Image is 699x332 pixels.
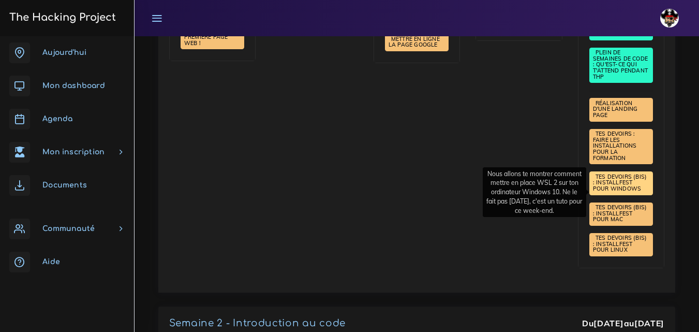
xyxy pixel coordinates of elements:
[184,27,228,47] a: Réalise ta première page web !
[42,82,105,90] span: Mon dashboard
[42,115,72,123] span: Agenda
[483,167,586,217] div: Nous allons te montrer comment mettre en place WSL 2 sur ton ordinateur Windows 10. Ne le fait pa...
[582,317,664,329] div: Du au
[593,234,647,253] span: Tes devoirs (bis) : Installfest pour Linux
[593,235,647,254] a: Tes devoirs (bis) : Installfest pour Linux
[593,318,623,328] strong: [DATE]
[593,174,647,193] a: Tes devoirs (bis) : Installfest pour Windows
[593,204,647,223] a: Tes devoirs (bis) : Installfest pour MAC
[42,258,60,266] span: Aide
[593,49,648,80] a: Plein de semaines de code : qu'est-ce qui t'attend pendant THP
[593,204,647,223] span: Tes devoirs (bis) : Installfest pour MAC
[634,318,664,328] strong: [DATE]
[593,99,638,119] span: Réalisation d'une landing page
[42,181,87,189] span: Documents
[42,148,105,156] span: Mon inscription
[660,9,679,27] img: avatar
[389,35,440,49] span: Mettre en ligne la page Google
[42,225,95,233] span: Communauté
[42,49,86,56] span: Aujourd'hui
[6,12,116,23] h3: The Hacking Project
[593,173,647,192] span: Tes devoirs (bis) : Installfest pour Windows
[593,131,637,162] a: Tes devoirs : faire les installations pour la formation
[593,100,638,119] a: Réalisation d'une landing page
[169,318,346,328] a: Semaine 2 - Introduction au code
[389,36,440,49] a: Mettre en ligne la page Google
